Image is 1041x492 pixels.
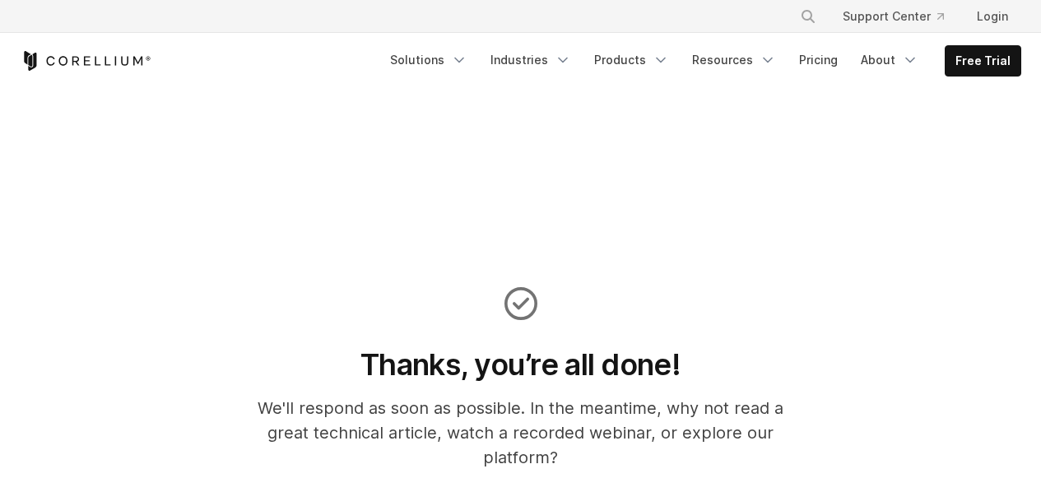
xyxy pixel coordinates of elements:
a: Support Center [830,2,957,31]
a: Login [964,2,1021,31]
button: Search [793,2,823,31]
div: Navigation Menu [780,2,1021,31]
a: About [851,45,928,75]
div: Navigation Menu [380,45,1021,77]
a: Industries [481,45,581,75]
h1: Thanks, you’re all done! [235,346,806,383]
p: We'll respond as soon as possible. In the meantime, why not read a great technical article, watch... [235,396,806,470]
a: Corellium Home [21,51,151,71]
a: Resources [682,45,786,75]
a: Solutions [380,45,477,75]
a: Pricing [789,45,848,75]
a: Free Trial [946,46,1020,76]
a: Products [584,45,679,75]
